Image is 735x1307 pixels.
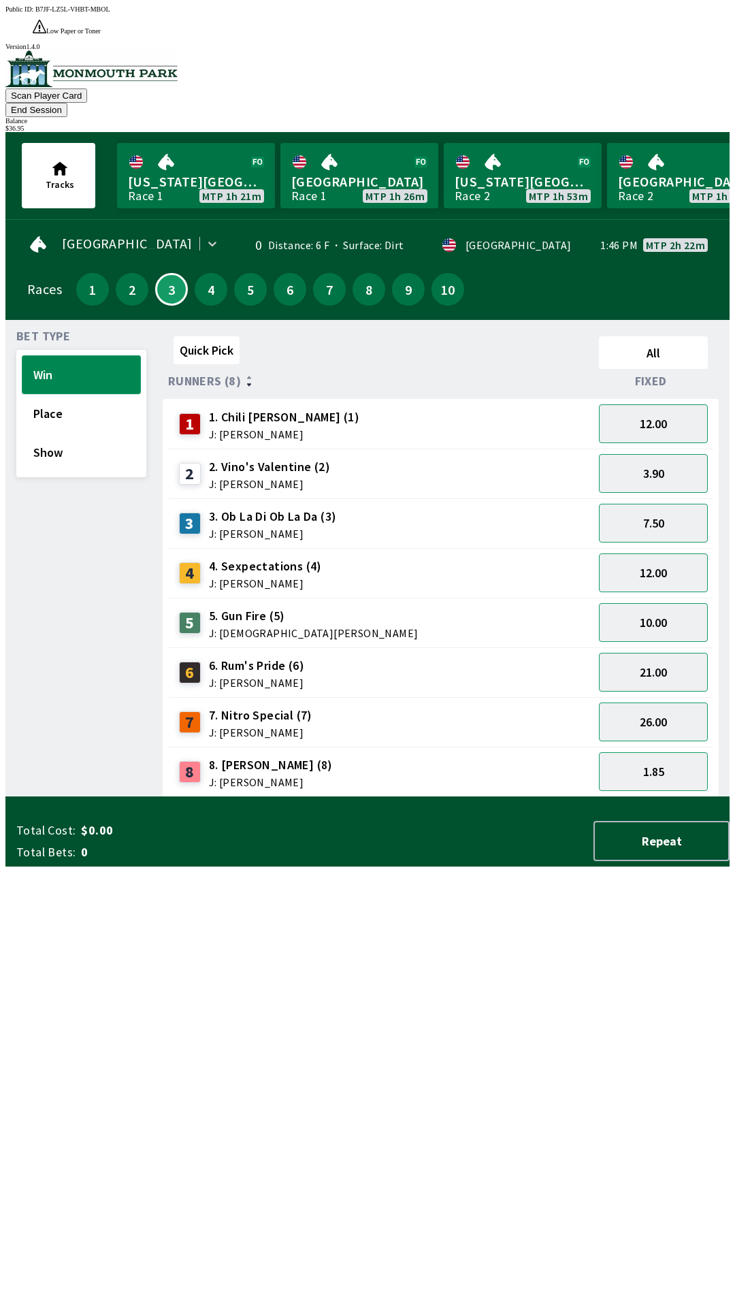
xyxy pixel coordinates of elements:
[240,240,263,251] div: 0
[5,43,730,50] div: Version 1.4.0
[35,5,110,13] span: B7JF-LZ5L-VHBT-MBOL
[209,657,304,675] span: 6. Rum's Pride (6)
[365,191,425,201] span: MTP 1h 26m
[599,336,708,369] button: All
[155,273,188,306] button: 3
[209,558,322,575] span: 4. Sexpectations (4)
[46,178,74,191] span: Tracks
[529,191,588,201] span: MTP 1h 53m
[238,285,263,294] span: 5
[599,703,708,741] button: 26.00
[195,273,227,306] button: 4
[209,528,337,539] span: J: [PERSON_NAME]
[5,103,67,117] button: End Session
[81,844,295,860] span: 0
[168,376,241,387] span: Runners (8)
[209,408,359,426] span: 1. Chili [PERSON_NAME] (1)
[209,479,330,489] span: J: [PERSON_NAME]
[234,273,267,306] button: 5
[179,562,201,584] div: 4
[179,761,201,783] div: 8
[605,345,702,361] span: All
[599,653,708,692] button: 21.00
[640,565,667,581] span: 12.00
[465,240,572,251] div: [GEOGRAPHIC_DATA]
[80,285,105,294] span: 1
[640,714,667,730] span: 26.00
[291,173,427,191] span: [GEOGRAPHIC_DATA]
[313,273,346,306] button: 7
[640,664,667,680] span: 21.00
[455,173,591,191] span: [US_STATE][GEOGRAPHIC_DATA]
[33,445,129,460] span: Show
[179,463,201,485] div: 2
[168,374,593,388] div: Runners (8)
[5,88,87,103] button: Scan Player Card
[179,513,201,534] div: 3
[291,191,327,201] div: Race 1
[5,5,730,13] div: Public ID:
[274,273,306,306] button: 6
[600,240,638,251] span: 1:46 PM
[593,821,730,861] button: Repeat
[277,285,303,294] span: 6
[599,404,708,443] button: 12.00
[599,603,708,642] button: 10.00
[435,285,461,294] span: 10
[116,273,148,306] button: 2
[599,553,708,592] button: 12.00
[179,413,201,435] div: 1
[198,285,224,294] span: 4
[599,752,708,791] button: 1.85
[22,355,141,394] button: Win
[174,336,240,364] button: Quick Pick
[329,238,404,252] span: Surface: Dirt
[119,285,145,294] span: 2
[117,143,275,208] a: [US_STATE][GEOGRAPHIC_DATA]Race 1MTP 1h 21m
[160,286,183,293] span: 3
[209,677,304,688] span: J: [PERSON_NAME]
[209,777,333,788] span: J: [PERSON_NAME]
[209,628,419,639] span: J: [DEMOGRAPHIC_DATA][PERSON_NAME]
[618,191,653,201] div: Race 2
[209,458,330,476] span: 2. Vino's Valentine (2)
[640,416,667,432] span: 12.00
[209,578,322,589] span: J: [PERSON_NAME]
[128,173,264,191] span: [US_STATE][GEOGRAPHIC_DATA]
[16,331,70,342] span: Bet Type
[209,508,337,526] span: 3. Ob La Di Ob La Da (3)
[27,284,62,295] div: Races
[5,50,178,87] img: venue logo
[356,285,382,294] span: 8
[179,612,201,634] div: 5
[593,374,713,388] div: Fixed
[5,125,730,132] div: $ 36.95
[209,707,312,724] span: 7. Nitro Special (7)
[643,515,664,531] span: 7.50
[606,833,717,849] span: Repeat
[62,238,193,249] span: [GEOGRAPHIC_DATA]
[22,433,141,472] button: Show
[646,240,705,251] span: MTP 2h 22m
[16,844,76,860] span: Total Bets:
[179,662,201,683] div: 6
[76,273,109,306] button: 1
[16,822,76,839] span: Total Cost:
[392,273,425,306] button: 9
[209,727,312,738] span: J: [PERSON_NAME]
[643,764,664,779] span: 1.85
[128,191,163,201] div: Race 1
[316,285,342,294] span: 7
[209,607,419,625] span: 5. Gun Fire (5)
[209,429,359,440] span: J: [PERSON_NAME]
[353,273,385,306] button: 8
[395,285,421,294] span: 9
[444,143,602,208] a: [US_STATE][GEOGRAPHIC_DATA]Race 2MTP 1h 53m
[431,273,464,306] button: 10
[643,466,664,481] span: 3.90
[22,394,141,433] button: Place
[22,143,95,208] button: Tracks
[599,454,708,493] button: 3.90
[81,822,295,839] span: $0.00
[202,191,261,201] span: MTP 1h 21m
